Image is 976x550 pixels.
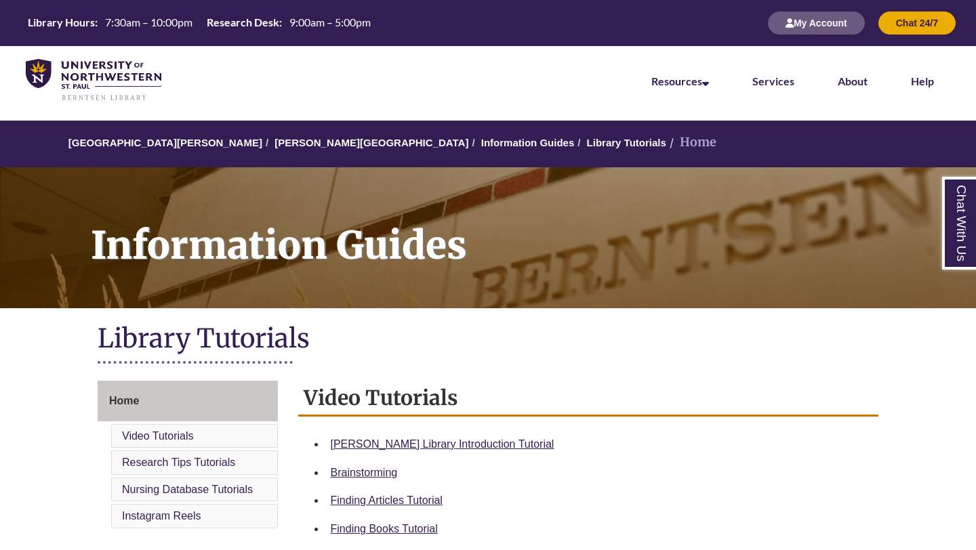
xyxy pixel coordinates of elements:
[109,395,139,406] span: Home
[22,15,376,30] table: Hours Today
[666,133,716,152] li: Home
[587,137,666,148] a: Library Tutorials
[331,523,438,534] a: Finding Books Tutorial
[331,438,554,450] a: [PERSON_NAME] Library Introduction Tutorial
[651,75,709,87] a: Resources
[274,137,468,148] a: [PERSON_NAME][GEOGRAPHIC_DATA]
[122,510,201,522] a: Instagram Reels
[768,17,865,28] a: My Account
[289,16,371,28] span: 9:00am – 5:00pm
[122,457,235,468] a: Research Tips Tutorials
[26,59,161,102] img: UNWSP Library Logo
[298,381,879,417] h2: Video Tutorials
[768,12,865,35] button: My Account
[76,167,976,291] h1: Information Guides
[105,16,192,28] span: 7:30am – 10:00pm
[68,137,262,148] a: [GEOGRAPHIC_DATA][PERSON_NAME]
[122,484,253,495] a: Nursing Database Tutorials
[98,381,278,421] a: Home
[878,17,956,28] a: Chat 24/7
[481,137,575,148] a: Information Guides
[331,467,398,478] a: Brainstorming
[98,322,878,358] h1: Library Tutorials
[752,75,794,87] a: Services
[331,494,443,506] a: Finding Articles Tutorial
[201,15,284,30] th: Research Desk:
[22,15,376,31] a: Hours Today
[98,381,278,531] div: Guide Page Menu
[22,15,100,30] th: Library Hours:
[122,430,194,442] a: Video Tutorials
[911,75,934,87] a: Help
[838,75,868,87] a: About
[878,12,956,35] button: Chat 24/7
